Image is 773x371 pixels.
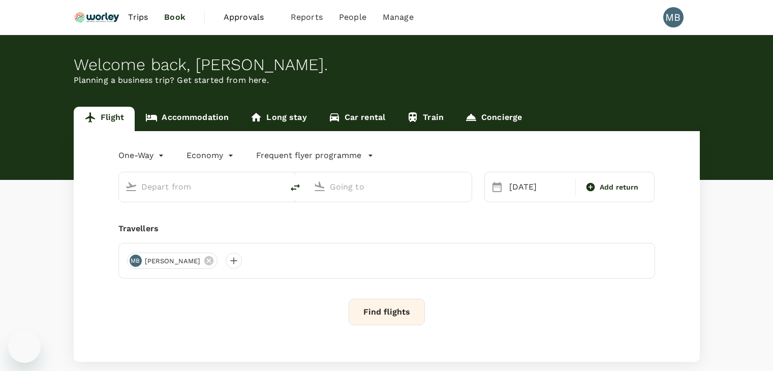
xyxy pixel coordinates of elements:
span: Trips [128,11,148,23]
a: Long stay [239,107,317,131]
span: [PERSON_NAME] [139,256,207,266]
div: Travellers [118,223,655,235]
span: Add return [600,182,639,193]
button: Open [276,185,278,188]
input: Depart from [141,179,262,195]
a: Train [396,107,454,131]
span: People [339,11,366,23]
div: [DATE] [505,177,573,197]
span: Approvals [224,11,274,23]
img: Ranhill Worley Sdn Bhd [74,6,120,28]
button: Frequent flyer programme [256,149,374,162]
a: Concierge [454,107,533,131]
div: Economy [187,147,236,164]
div: MB[PERSON_NAME] [127,253,218,269]
iframe: Button to launch messaging window [8,330,41,363]
button: Find flights [349,299,425,325]
div: One-Way [118,147,166,164]
p: Planning a business trip? Get started from here. [74,74,700,86]
a: Car rental [318,107,396,131]
button: delete [283,175,307,200]
button: Open [465,185,467,188]
a: Accommodation [135,107,239,131]
span: Book [164,11,185,23]
span: Manage [383,11,414,23]
div: MB [663,7,684,27]
div: MB [130,255,142,267]
span: Reports [291,11,323,23]
div: Welcome back , [PERSON_NAME] . [74,55,700,74]
a: Flight [74,107,135,131]
input: Going to [330,179,450,195]
p: Frequent flyer programme [256,149,361,162]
